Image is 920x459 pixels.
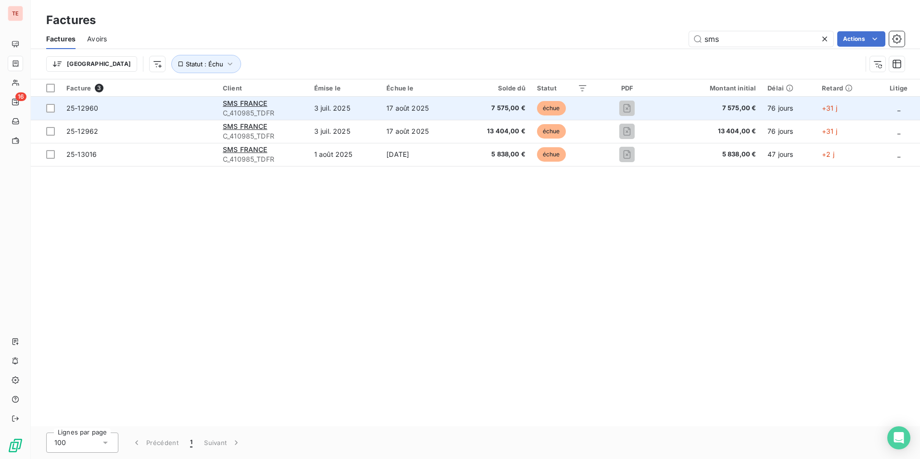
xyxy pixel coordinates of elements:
[223,122,268,130] span: SMS FRANCE
[171,55,241,73] button: Statut : Échu
[897,150,900,158] span: _
[667,150,756,159] span: 5 838,00 €
[762,97,816,120] td: 76 jours
[381,143,459,166] td: [DATE]
[223,108,303,118] span: C_410985_TDFR
[46,34,76,44] span: Factures
[689,31,833,47] input: Rechercher
[314,84,375,92] div: Émise le
[897,104,900,112] span: _
[223,99,268,107] span: SMS FRANCE
[190,438,192,447] span: 1
[308,97,381,120] td: 3 juil. 2025
[308,120,381,143] td: 3 juil. 2025
[464,150,525,159] span: 5 838,00 €
[537,84,588,92] div: Statut
[15,92,26,101] span: 16
[537,124,566,139] span: échue
[8,6,23,21] div: TE
[386,84,453,92] div: Échue le
[667,103,756,113] span: 7 575,00 €
[599,84,655,92] div: PDF
[54,438,66,447] span: 100
[822,104,837,112] span: +31 j
[184,433,198,453] button: 1
[66,150,97,158] span: 25-13016
[883,84,914,92] div: Litige
[87,34,107,44] span: Avoirs
[822,84,872,92] div: Retard
[66,127,98,135] span: 25-12962
[767,84,810,92] div: Délai
[8,438,23,453] img: Logo LeanPay
[308,143,381,166] td: 1 août 2025
[887,426,910,449] div: Open Intercom Messenger
[381,97,459,120] td: 17 août 2025
[464,127,525,136] span: 13 404,00 €
[46,56,137,72] button: [GEOGRAPHIC_DATA]
[822,127,837,135] span: +31 j
[667,84,756,92] div: Montant initial
[381,120,459,143] td: 17 août 2025
[667,127,756,136] span: 13 404,00 €
[464,103,525,113] span: 7 575,00 €
[186,60,223,68] span: Statut : Échu
[837,31,885,47] button: Actions
[537,101,566,115] span: échue
[537,147,566,162] span: échue
[223,154,303,164] span: C_410985_TDFR
[126,433,184,453] button: Précédent
[198,433,247,453] button: Suivant
[762,120,816,143] td: 76 jours
[762,143,816,166] td: 47 jours
[66,104,98,112] span: 25-12960
[822,150,834,158] span: +2 j
[223,131,303,141] span: C_410985_TDFR
[95,84,103,92] span: 3
[66,84,91,92] span: Facture
[897,127,900,135] span: _
[223,84,303,92] div: Client
[464,84,525,92] div: Solde dû
[223,145,268,153] span: SMS FRANCE
[46,12,96,29] h3: Factures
